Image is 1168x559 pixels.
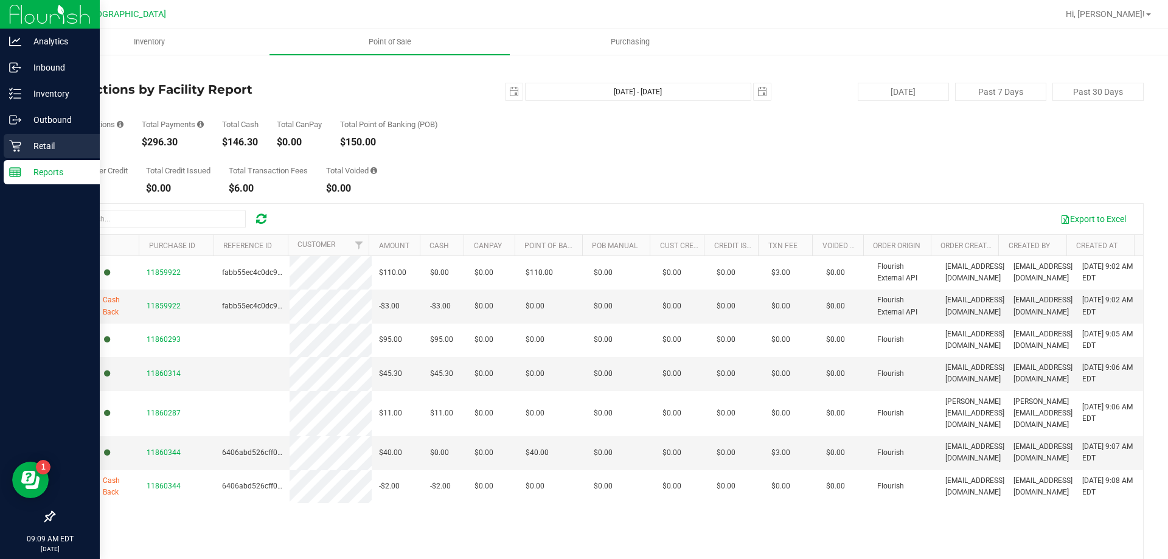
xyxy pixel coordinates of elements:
a: Filter [349,235,369,255]
span: $0.00 [826,334,845,345]
div: $150.00 [340,137,438,147]
span: $0.00 [826,481,845,492]
a: Voided Payment [822,241,883,250]
div: Total Voided [326,167,377,175]
a: Amount [379,241,409,250]
span: 11860293 [147,335,181,344]
span: $0.00 [474,368,493,380]
span: 11859922 [147,302,181,310]
span: [EMAIL_ADDRESS][DOMAIN_NAME] [1013,475,1072,498]
a: Created By [1009,241,1050,250]
span: [EMAIL_ADDRESS][DOMAIN_NAME] [945,475,1004,498]
span: [PERSON_NAME][EMAIL_ADDRESS][DOMAIN_NAME] [1013,396,1072,431]
i: Sum of all voided payment transaction amounts, excluding tips and transaction fees. [370,167,377,175]
span: $0.00 [594,447,613,459]
span: $0.00 [474,334,493,345]
span: $0.00 [771,300,790,312]
span: $0.00 [826,368,845,380]
span: [EMAIL_ADDRESS][DOMAIN_NAME] [945,261,1004,284]
span: $0.00 [717,447,735,459]
span: 11859922 [147,268,181,277]
span: Hi, [PERSON_NAME]! [1066,9,1145,19]
p: Reports [21,165,94,179]
div: $6.00 [229,184,308,193]
div: $0.00 [277,137,322,147]
inline-svg: Analytics [9,35,21,47]
p: 09:09 AM EDT [5,533,94,544]
i: Count of all successful payment transactions, possibly including voids, refunds, and cash-back fr... [117,120,123,128]
p: Inventory [21,86,94,101]
inline-svg: Outbound [9,114,21,126]
a: POB Manual [592,241,638,250]
span: $45.30 [430,368,453,380]
span: $110.00 [526,267,553,279]
button: Past 7 Days [955,83,1046,101]
span: $0.00 [594,408,613,419]
h4: Transactions by Facility Report [54,83,417,96]
span: [EMAIL_ADDRESS][DOMAIN_NAME] [1013,294,1072,318]
span: Flourish External API [877,294,931,318]
span: $0.00 [662,447,681,459]
span: [EMAIL_ADDRESS][DOMAIN_NAME] [945,362,1004,385]
span: [EMAIL_ADDRESS][DOMAIN_NAME] [1013,362,1072,385]
span: $0.00 [717,408,735,419]
button: Export to Excel [1052,209,1134,229]
a: Inventory [29,29,269,55]
span: $0.00 [526,368,544,380]
a: Order Origin [873,241,920,250]
span: $0.00 [594,368,613,380]
p: Outbound [21,113,94,127]
div: Total Credit Issued [146,167,210,175]
span: $0.00 [826,300,845,312]
inline-svg: Retail [9,140,21,152]
span: $11.00 [430,408,453,419]
span: Cash Back [103,294,132,318]
span: Flourish [877,408,904,419]
span: $3.00 [771,267,790,279]
span: Flourish [877,368,904,380]
span: -$3.00 [430,300,451,312]
span: $3.00 [771,447,790,459]
iframe: Resource center unread badge [36,460,50,474]
span: $0.00 [662,300,681,312]
span: $0.00 [717,267,735,279]
span: select [506,83,523,100]
span: -$2.00 [430,481,451,492]
button: [DATE] [858,83,949,101]
span: -$2.00 [379,481,400,492]
i: Sum of all successful, non-voided payment transaction amounts, excluding tips and transaction fees. [197,120,204,128]
inline-svg: Inventory [9,88,21,100]
span: $0.00 [771,368,790,380]
span: Point of Sale [352,36,428,47]
span: 11860314 [147,369,181,378]
a: Reference ID [223,241,272,250]
div: $0.00 [326,184,377,193]
span: $0.00 [662,267,681,279]
a: Order Created By [940,241,1006,250]
span: $0.00 [474,447,493,459]
span: $40.00 [379,447,402,459]
span: $95.00 [379,334,402,345]
div: $146.30 [222,137,259,147]
span: Inventory [117,36,181,47]
span: $0.00 [826,447,845,459]
span: $11.00 [379,408,402,419]
span: $0.00 [662,481,681,492]
span: $0.00 [430,447,449,459]
span: $0.00 [662,368,681,380]
span: $0.00 [526,300,544,312]
span: $0.00 [717,368,735,380]
span: $0.00 [594,334,613,345]
inline-svg: Inbound [9,61,21,74]
p: Inbound [21,60,94,75]
span: $0.00 [474,481,493,492]
span: $0.00 [717,481,735,492]
a: Purchase ID [149,241,195,250]
span: [GEOGRAPHIC_DATA] [83,9,166,19]
iframe: Resource center [12,462,49,498]
span: $40.00 [526,447,549,459]
a: Cash [429,241,449,250]
p: Analytics [21,34,94,49]
div: $0.00 [146,184,210,193]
